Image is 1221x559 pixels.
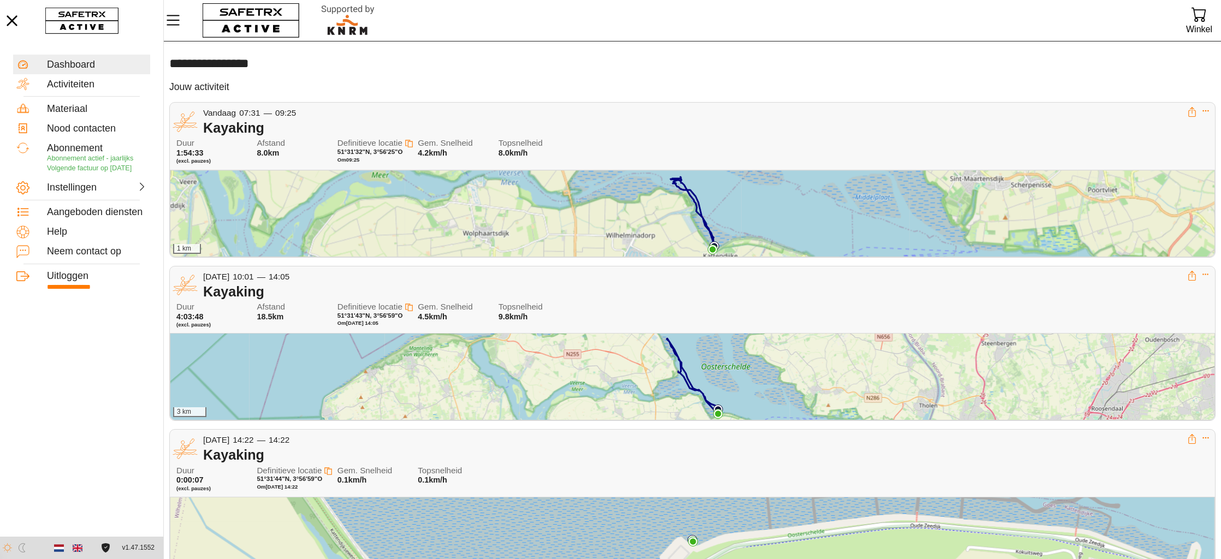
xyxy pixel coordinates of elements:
[203,435,229,444] span: [DATE]
[233,435,253,444] span: 14:22
[337,320,378,326] span: Om [DATE] 14:05
[176,322,246,328] span: (excl. pauzes)
[17,543,27,552] img: ModeDark.svg
[264,108,272,117] span: —
[257,272,265,281] span: —
[269,435,289,444] span: 14:22
[16,225,29,239] img: Help.svg
[418,475,447,484] span: 0.1km/h
[116,539,161,557] button: v1.47.1552
[418,148,447,157] span: 4.2km/h
[203,447,1187,463] div: Kayaking
[257,435,265,444] span: —
[176,158,246,164] span: (excl. pauzes)
[173,407,206,417] div: 3 km
[203,272,229,281] span: [DATE]
[337,466,407,475] span: Gem. Snelheid
[47,182,95,194] div: Instellingen
[16,78,29,91] img: Activities.svg
[176,148,204,157] span: 1:54:33
[47,123,147,135] div: Nood contacten
[687,535,697,545] img: PathStart.svg
[176,466,246,475] span: Duur
[499,148,528,157] span: 8.0km/h
[173,272,198,298] img: KAYAKING.svg
[47,270,147,282] div: Uitloggen
[418,302,488,312] span: Gem. Snelheid
[269,272,289,281] span: 14:05
[47,154,133,162] span: Abonnement actief - jaarlijks
[203,120,1187,136] div: Kayaking
[47,164,132,172] span: Volgende factuur op [DATE]
[47,79,147,91] div: Activiteiten
[713,409,723,419] img: PathEnd.svg
[233,272,253,281] span: 10:01
[499,139,568,148] span: Topsnelheid
[16,245,29,258] img: ContactUs.svg
[47,206,147,218] div: Aangeboden diensten
[1202,434,1210,442] button: Expand
[47,142,147,154] div: Abonnement
[499,302,568,312] span: Topsnelheid
[337,302,402,311] span: Definitieve locatie
[713,405,723,414] img: PathStart.svg
[337,148,403,155] span: 51°31'32"N, 3°56'25"O
[1186,22,1212,37] div: Winkel
[708,245,718,254] img: PathEnd.svg
[275,108,296,117] span: 09:25
[688,537,698,546] img: PathEnd.svg
[47,226,147,238] div: Help
[176,312,204,321] span: 4:03:48
[257,475,322,482] span: 51°31'44"N, 3°56'59"O
[169,81,229,93] h5: Jouw activiteit
[176,475,204,484] span: 0:00:07
[50,539,68,557] button: Dutch
[98,543,113,552] a: Licentieovereenkomst
[709,241,719,251] img: PathStart.svg
[337,138,402,147] span: Definitieve locatie
[203,108,236,117] span: Vandaag
[173,109,198,134] img: KAYAKING.svg
[337,312,403,319] span: 51°31'43"N, 3°56'59"O
[337,475,367,484] span: 0.1km/h
[173,436,198,461] img: KAYAKING.svg
[239,108,260,117] span: 07:31
[1202,271,1210,278] button: Expand
[68,539,87,557] button: English
[257,312,283,321] span: 18.5km
[257,466,322,475] span: Definitieve locatie
[176,302,246,312] span: Duur
[73,543,82,553] img: en.svg
[257,139,327,148] span: Afstand
[173,244,201,254] div: 1 km
[257,484,298,490] span: Om [DATE] 14:22
[3,543,12,552] img: ModeLight.svg
[164,9,191,32] button: Menu
[16,141,29,154] img: Subscription.svg
[122,542,155,554] span: v1.47.1552
[257,148,279,157] span: 8.0km
[257,302,327,312] span: Afstand
[47,59,147,71] div: Dashboard
[1202,107,1210,115] button: Expand
[16,102,29,115] img: Equipment.svg
[418,312,447,321] span: 4.5km/h
[418,139,488,148] span: Gem. Snelheid
[54,543,64,553] img: nl.svg
[47,103,147,115] div: Materiaal
[203,283,1187,300] div: Kayaking
[176,139,246,148] span: Duur
[499,312,528,321] span: 9.8km/h
[418,466,488,475] span: Topsnelheid
[337,157,360,163] span: Om 09:25
[47,246,147,258] div: Neem contact op
[309,3,387,38] img: RescueLogo.svg
[176,485,246,492] span: (excl. pauzes)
